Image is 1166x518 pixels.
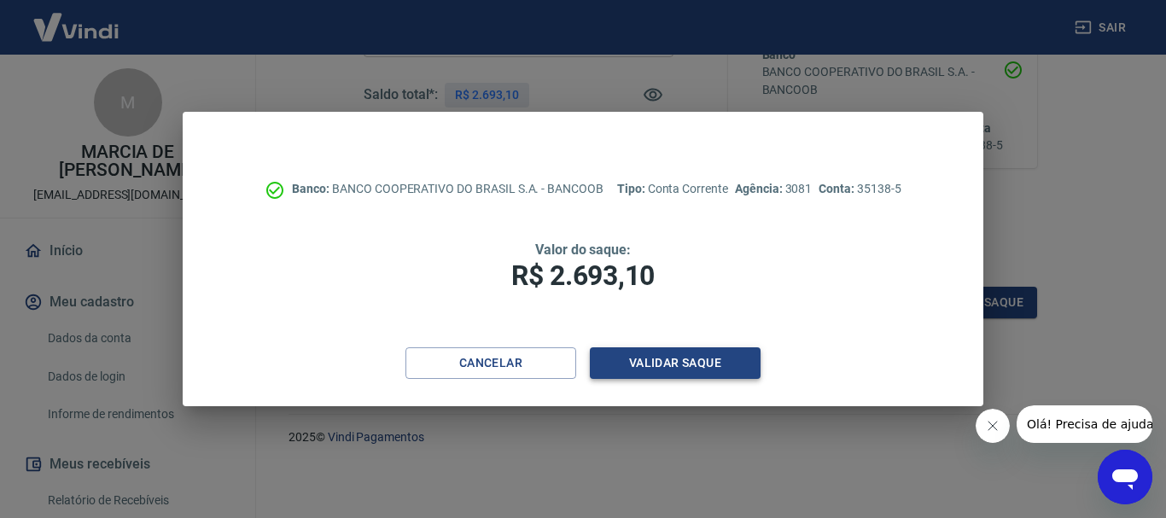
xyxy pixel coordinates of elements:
[405,347,576,379] button: Cancelar
[535,242,631,258] span: Valor do saque:
[292,182,332,195] span: Banco:
[292,180,603,198] p: BANCO COOPERATIVO DO BRASIL S.A. - BANCOOB
[590,347,761,379] button: Validar saque
[735,182,785,195] span: Agência:
[1098,450,1152,504] iframe: Botão para abrir a janela de mensagens
[1017,405,1152,443] iframe: Mensagem da empresa
[976,409,1010,443] iframe: Fechar mensagem
[617,180,728,198] p: Conta Corrente
[735,180,812,198] p: 3081
[819,180,901,198] p: 35138-5
[819,182,857,195] span: Conta:
[511,259,655,292] span: R$ 2.693,10
[617,182,648,195] span: Tipo:
[10,12,143,26] span: Olá! Precisa de ajuda?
